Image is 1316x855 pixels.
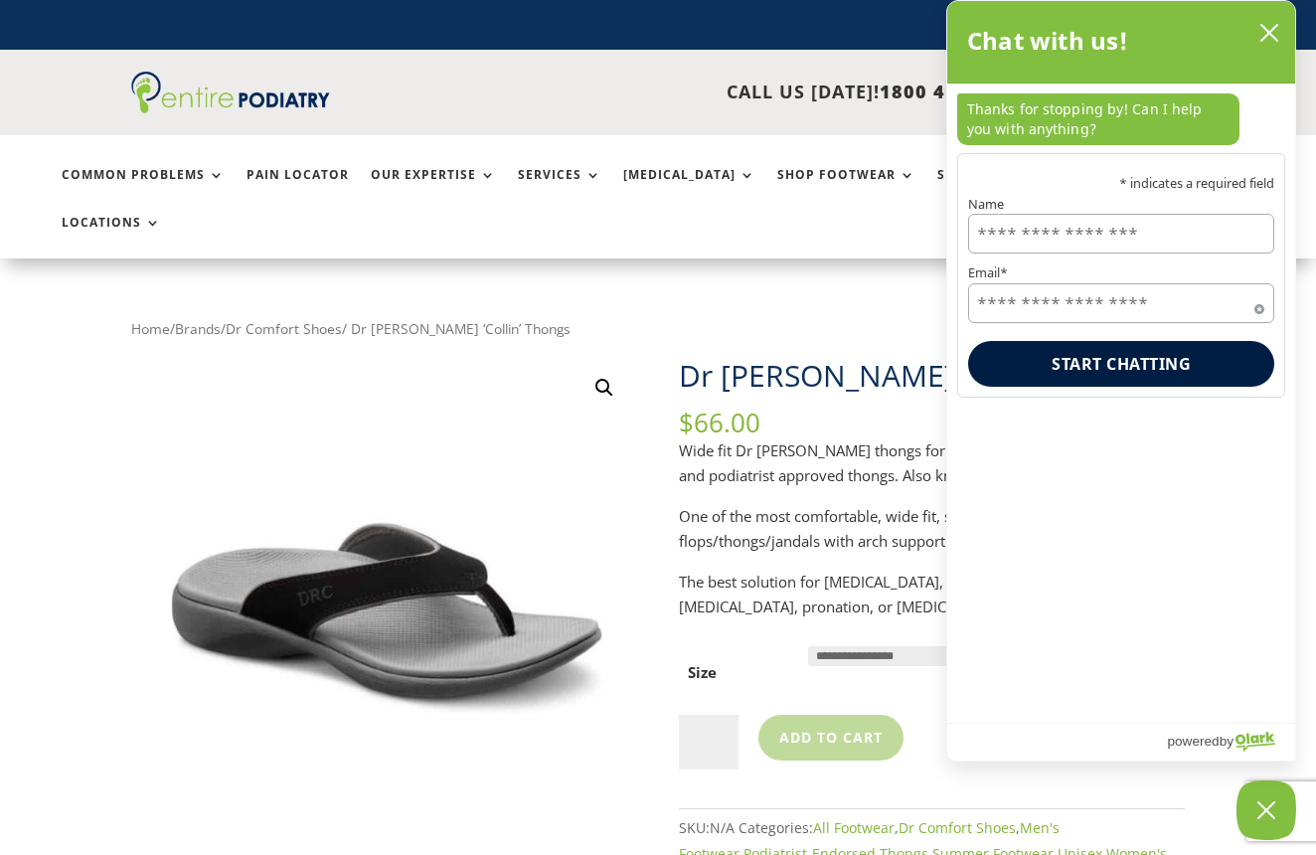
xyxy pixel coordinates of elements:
a: Locations [62,216,161,258]
p: The best solution for [MEDICAL_DATA], wide feet, [MEDICAL_DATA], [MEDICAL_DATA], pronation, or [M... [679,570,1184,620]
a: View full-screen image gallery [586,370,622,406]
nav: Breadcrumb [131,316,1184,342]
a: Entire Podiatry [131,97,330,117]
span: Required field [1254,300,1264,310]
span: N/A [710,818,735,837]
a: Shop Foot Care [937,168,1075,211]
h2: Chat with us! [967,21,1129,61]
input: Name [968,214,1274,254]
button: close chatbox [1253,18,1285,48]
span: $ [679,405,694,440]
a: Home [131,319,170,338]
button: Start chatting [968,341,1274,387]
img: logo (1) [131,72,330,113]
a: Common Problems [62,168,225,211]
label: Email* [968,266,1274,279]
a: Services [518,168,601,211]
p: * indicates a required field [968,177,1274,190]
input: Email [968,283,1274,323]
div: chat [947,84,1295,153]
span: by [1220,729,1234,754]
span: 1800 4 ENTIRE [880,80,1021,103]
p: One of the most comfortable, wide fit, supportive flip flops/thongs/jandals with arch support. [679,504,1184,570]
a: All Footwear [813,818,895,837]
input: Product quantity [679,715,739,770]
label: Size [688,662,717,682]
a: Dr Comfort Shoes [226,319,342,338]
p: CALL US [DATE]! [370,80,1020,105]
button: Add to cart [758,715,904,761]
span: powered [1167,729,1219,754]
a: Brands [175,319,221,338]
label: Name [968,198,1274,211]
a: Powered by Olark [1167,724,1295,761]
button: Close Chatbox [1236,780,1296,840]
a: Shop Footwear [777,168,915,211]
a: Dr Comfort Shoes [899,818,1016,837]
span: SKU: [679,818,735,837]
a: Our Expertise [371,168,496,211]
p: Thanks for stopping by! Can I help you with anything? [957,93,1239,145]
p: Wide fit Dr [PERSON_NAME] thongs for men. Podiatrist recommended and podiatrist approved thongs. ... [679,438,1184,504]
a: Pain Locator [247,168,349,211]
a: [MEDICAL_DATA] [623,168,755,211]
bdi: 66.00 [679,405,760,440]
h1: Dr [PERSON_NAME] ‘Collin’ Thongs [679,355,1184,411]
